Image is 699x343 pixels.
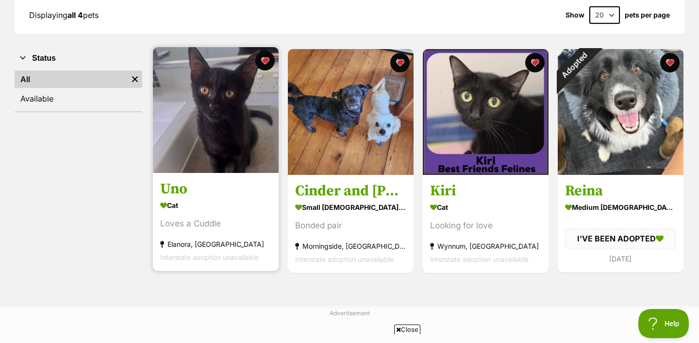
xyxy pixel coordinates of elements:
div: Elanora, [GEOGRAPHIC_DATA] [160,238,271,251]
img: Uno [153,47,279,173]
h3: Cinder and [PERSON_NAME] [295,182,406,201]
a: Kiri Cat Looking for love Wynnum, [GEOGRAPHIC_DATA] Interstate adoption unavailable favourite [423,175,549,274]
div: I'VE BEEN ADOPTED [565,229,676,249]
label: pets per page [625,11,670,19]
a: Uno Cat Loves a Cuddle Elanora, [GEOGRAPHIC_DATA] Interstate adoption unavailable favourite [153,173,279,272]
strong: all 4 [67,10,83,20]
div: Bonded pair [295,220,406,233]
button: favourite [390,53,410,72]
button: Status [15,52,142,65]
div: Cat [430,201,541,215]
a: Adopted [558,167,683,177]
div: Wynnum, [GEOGRAPHIC_DATA] [430,240,541,253]
div: Loves a Cuddle [160,218,271,231]
h3: Uno [160,180,271,199]
a: Cinder and [PERSON_NAME] small [DEMOGRAPHIC_DATA] Dog Bonded pair Morningside, [GEOGRAPHIC_DATA] ... [288,175,414,274]
span: Interstate adoption unavailable [295,256,394,264]
h3: Kiri [430,182,541,201]
a: Available [15,90,142,107]
div: Morningside, [GEOGRAPHIC_DATA] [295,240,406,253]
img: Cinder and AJ [288,49,414,175]
div: Status [15,69,142,111]
span: Interstate adoption unavailable [160,254,259,262]
a: All [15,70,128,88]
button: favourite [660,53,680,72]
a: Remove filter [128,70,142,88]
div: Adopted [545,36,603,94]
iframe: Help Scout Beacon - Open [638,309,689,338]
span: Show [566,11,584,19]
button: favourite [255,51,275,70]
a: Reina medium [DEMOGRAPHIC_DATA] Dog I'VE BEEN ADOPTED [DATE] favourite [558,175,683,273]
div: Looking for love [430,220,541,233]
span: Interstate adoption unavailable [430,256,529,264]
img: Reina [558,49,683,175]
img: Kiri [423,49,549,175]
h3: Reina [565,182,676,201]
div: Cat [160,199,271,213]
div: [DATE] [565,252,676,265]
div: small [DEMOGRAPHIC_DATA] Dog [295,201,406,215]
div: medium [DEMOGRAPHIC_DATA] Dog [565,201,676,215]
button: favourite [525,53,545,72]
span: Displaying pets [29,10,99,20]
span: Close [394,325,420,334]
